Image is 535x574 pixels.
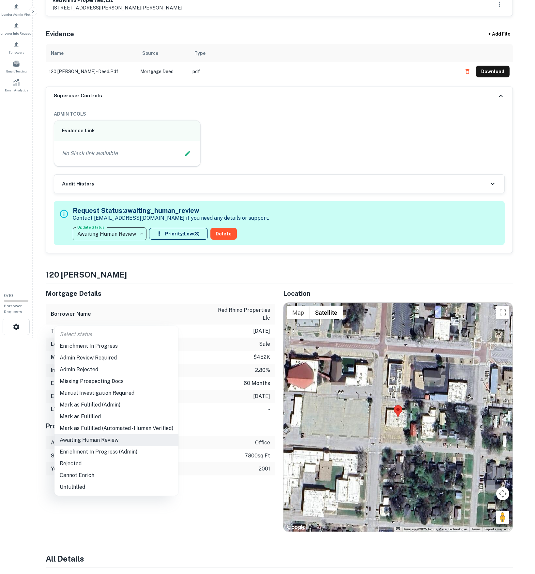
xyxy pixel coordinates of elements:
[502,522,535,553] iframe: Chat Widget
[54,446,178,458] li: Enrichment In Progress (Admin)
[54,375,178,387] li: Missing Prospecting Docs
[54,364,178,375] li: Admin Rejected
[54,470,178,481] li: Cannot Enrich
[54,423,178,434] li: Mark as Fulfilled (Automated - Human Verified)
[54,399,178,411] li: Mark as Fulfilled (Admin)
[54,458,178,470] li: Rejected
[54,411,178,423] li: Mark as Fulfilled
[54,340,178,352] li: Enrichment In Progress
[54,387,178,399] li: Manual Investigation Required
[54,434,178,446] li: Awaiting Human Review
[54,352,178,364] li: Admin Review Required
[54,481,178,493] li: Unfulfilled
